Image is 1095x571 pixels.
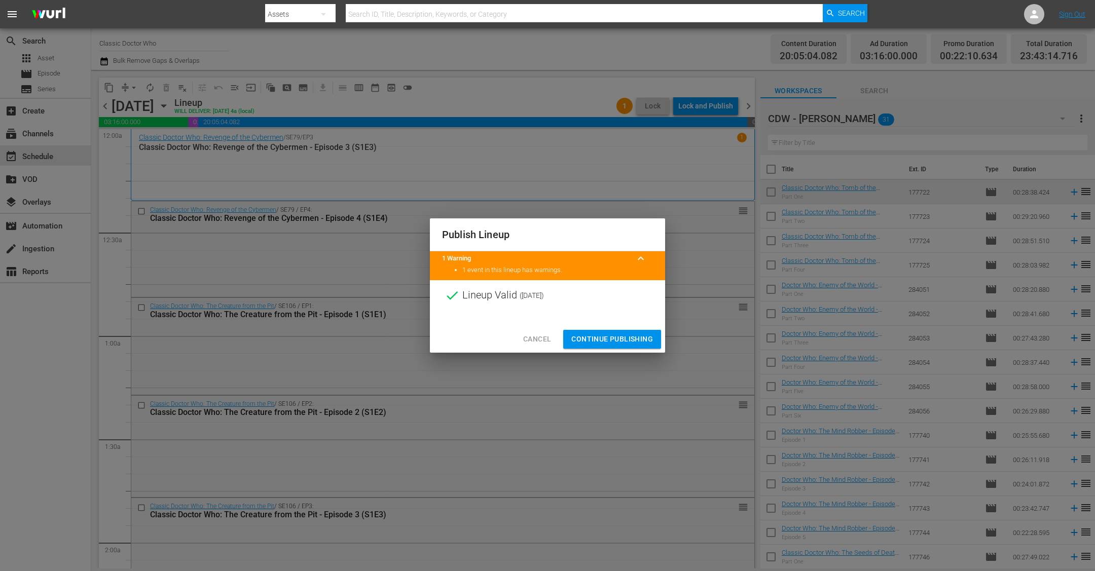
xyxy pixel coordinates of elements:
span: Cancel [523,333,551,346]
img: ans4CAIJ8jUAAAAAAAAAAAAAAAAAAAAAAAAgQb4GAAAAAAAAAAAAAAAAAAAAAAAAJMjXAAAAAAAAAAAAAAAAAAAAAAAAgAT5G... [24,3,73,26]
span: ( [DATE] ) [520,288,544,303]
li: 1 event in this lineup has warnings. [462,265,653,275]
span: keyboard_arrow_up [635,252,647,264]
button: Cancel [515,330,559,349]
button: Continue Publishing [563,330,661,349]
span: Search [838,4,865,22]
div: Lineup Valid [430,280,665,311]
span: menu [6,8,18,20]
title: 1 Warning [442,254,629,263]
button: keyboard_arrow_up [629,246,653,271]
a: Sign Out [1059,10,1085,18]
h2: Publish Lineup [442,226,653,243]
span: Continue Publishing [571,333,653,346]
